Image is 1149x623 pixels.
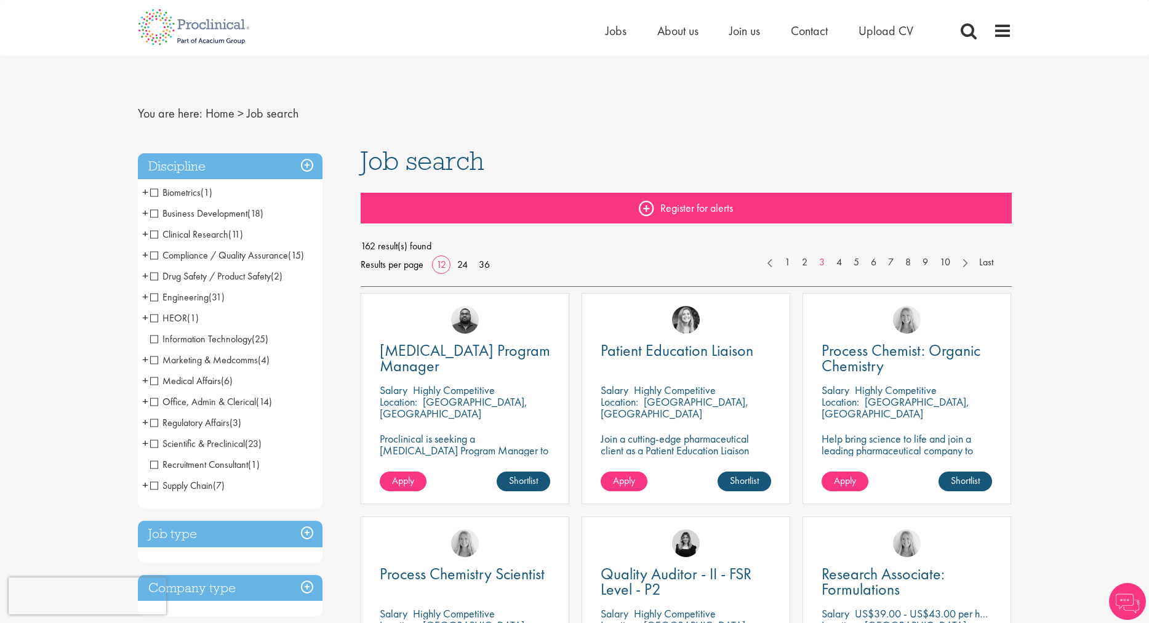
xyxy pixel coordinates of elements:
[729,23,760,39] a: Join us
[238,105,244,121] span: >
[142,371,148,390] span: +
[497,472,550,491] a: Shortlist
[613,474,635,487] span: Apply
[150,479,225,492] span: Supply Chain
[813,255,831,270] a: 3
[361,255,423,274] span: Results per page
[150,270,282,283] span: Drug Safety / Product Safety
[865,255,883,270] a: 6
[822,472,868,491] a: Apply
[973,255,999,270] a: Last
[893,529,921,557] img: Shannon Briggs
[150,249,304,262] span: Compliance / Quality Assurance
[380,395,527,420] p: [GEOGRAPHIC_DATA], [GEOGRAPHIC_DATA]
[601,606,628,621] span: Salary
[601,340,753,361] span: Patient Education Liaison
[150,416,241,429] span: Regulatory Affairs
[779,255,796,270] a: 1
[822,433,992,491] p: Help bring science to life and join a leading pharmaceutical company to play a key role in delive...
[380,343,550,374] a: [MEDICAL_DATA] Program Manager
[939,472,992,491] a: Shortlist
[361,237,1012,255] span: 162 result(s) found
[380,340,550,376] span: [MEDICAL_DATA] Program Manager
[796,255,814,270] a: 2
[1109,583,1146,620] img: Chatbot
[258,353,270,366] span: (4)
[150,458,260,471] span: Recruitment Consultant
[392,474,414,487] span: Apply
[150,228,228,241] span: Clinical Research
[142,183,148,201] span: +
[271,270,282,283] span: (2)
[855,383,937,397] p: Highly Competitive
[606,23,627,39] a: Jobs
[247,207,263,220] span: (18)
[142,350,148,369] span: +
[855,606,993,621] p: US$39.00 - US$43.00 per hour
[9,577,166,614] iframe: reCAPTCHA
[150,353,258,366] span: Marketing & Medcomms
[380,472,426,491] a: Apply
[150,186,212,199] span: Biometrics
[150,291,225,303] span: Engineering
[899,255,917,270] a: 8
[601,433,771,491] p: Join a cutting-edge pharmaceutical client as a Patient Education Liaison (PEL) where your precisi...
[138,575,322,601] h3: Company type
[822,340,980,376] span: Process Chemist: Organic Chemistry
[150,332,252,345] span: Information Technology
[822,395,859,409] span: Location:
[672,306,700,334] a: Manon Fuller
[361,193,1012,223] a: Register for alerts
[822,343,992,374] a: Process Chemist: Organic Chemistry
[601,395,638,409] span: Location:
[882,255,900,270] a: 7
[138,153,322,180] h3: Discipline
[252,332,268,345] span: (25)
[361,144,484,177] span: Job search
[601,395,748,420] p: [GEOGRAPHIC_DATA], [GEOGRAPHIC_DATA]
[142,308,148,327] span: +
[138,521,322,547] h3: Job type
[601,566,771,597] a: Quality Auditor - II - FSR Level - P2
[859,23,913,39] a: Upload CV
[474,258,494,271] a: 36
[601,563,751,600] span: Quality Auditor - II - FSR Level - P2
[150,249,288,262] span: Compliance / Quality Assurance
[380,606,407,621] span: Salary
[138,105,202,121] span: You are here:
[791,23,828,39] a: Contact
[142,287,148,306] span: +
[834,474,856,487] span: Apply
[380,395,417,409] span: Location:
[142,204,148,222] span: +
[830,255,848,270] a: 4
[380,433,550,503] p: Proclinical is seeking a [MEDICAL_DATA] Program Manager to join our client's team for an exciting...
[601,383,628,397] span: Salary
[230,416,241,429] span: (3)
[601,343,771,358] a: Patient Education Liaison
[142,413,148,432] span: +
[822,563,945,600] span: Research Associate: Formulations
[150,228,243,241] span: Clinical Research
[150,374,233,387] span: Medical Affairs
[150,458,248,471] span: Recruitment Consultant
[413,383,495,397] p: Highly Competitive
[822,566,992,597] a: Research Associate: Formulations
[601,472,647,491] a: Apply
[380,383,407,397] span: Salary
[150,353,270,366] span: Marketing & Medcomms
[213,479,225,492] span: (7)
[150,291,209,303] span: Engineering
[142,246,148,264] span: +
[248,458,260,471] span: (1)
[934,255,956,270] a: 10
[672,529,700,557] a: Molly Colclough
[451,529,479,557] a: Shannon Briggs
